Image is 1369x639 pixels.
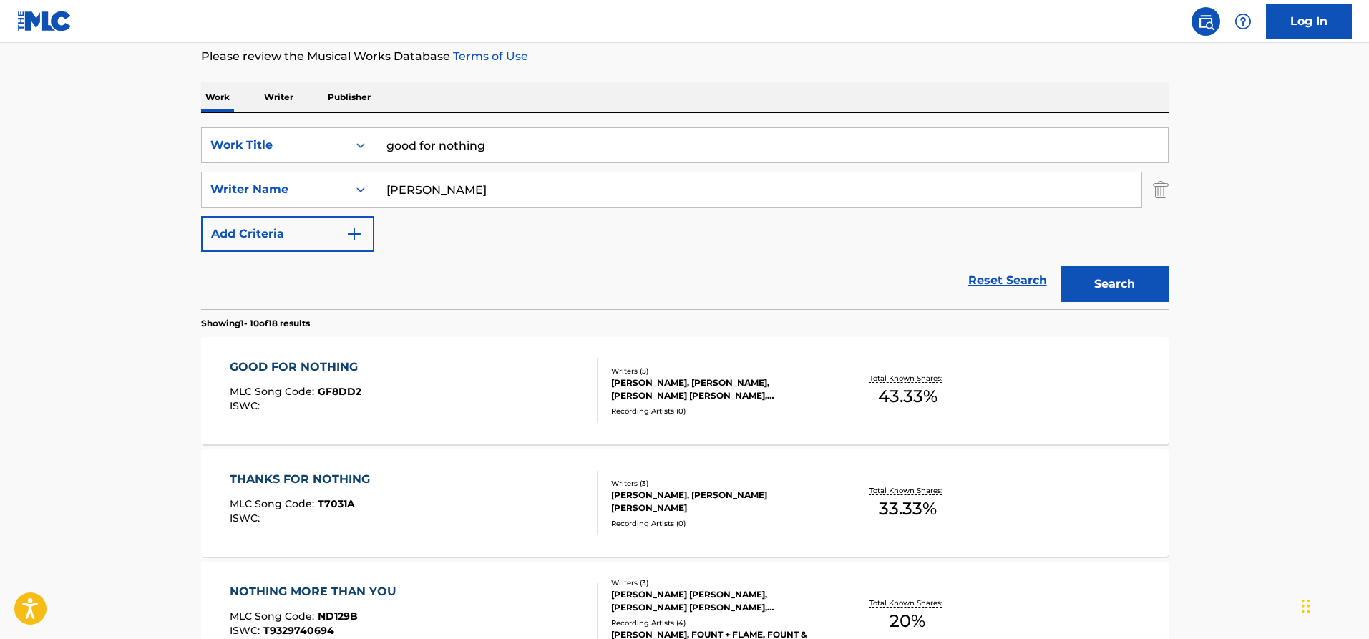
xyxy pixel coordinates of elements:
span: ISWC : [230,399,263,412]
span: ND129B [318,610,358,623]
span: 43.33 % [878,384,937,409]
span: ISWC : [230,512,263,525]
span: GF8DD2 [318,385,361,398]
div: NOTHING MORE THAN YOU [230,583,404,600]
div: Writers ( 5 ) [611,366,827,376]
p: Total Known Shares: [869,597,946,608]
span: T7031A [318,497,355,510]
p: Showing 1 - 10 of 18 results [201,317,310,330]
div: Writers ( 3 ) [611,478,827,489]
a: Log In [1266,4,1352,39]
div: Help [1229,7,1257,36]
p: Please review the Musical Works Database [201,48,1169,65]
span: ISWC : [230,624,263,637]
div: Work Title [210,137,339,154]
div: Recording Artists ( 4 ) [611,618,827,628]
div: GOOD FOR NOTHING [230,358,365,376]
span: T9329740694 [263,624,334,637]
button: Search [1061,266,1169,302]
a: Public Search [1192,7,1220,36]
div: [PERSON_NAME], [PERSON_NAME] [PERSON_NAME] [611,489,827,514]
div: [PERSON_NAME] [PERSON_NAME], [PERSON_NAME] [PERSON_NAME], [PERSON_NAME] [611,588,827,614]
span: 33.33 % [879,496,937,522]
a: GOOD FOR NOTHINGMLC Song Code:GF8DD2ISWC:Writers (5)[PERSON_NAME], [PERSON_NAME], [PERSON_NAME] [... [201,337,1169,444]
img: help [1234,13,1252,30]
img: Delete Criterion [1153,172,1169,208]
p: Total Known Shares: [869,485,946,496]
div: Recording Artists ( 0 ) [611,406,827,416]
button: Add Criteria [201,216,374,252]
p: Total Known Shares: [869,373,946,384]
img: 9d2ae6d4665cec9f34b9.svg [346,225,363,243]
a: THANKS FOR NOTHINGMLC Song Code:T7031AISWC:Writers (3)[PERSON_NAME], [PERSON_NAME] [PERSON_NAME]R... [201,449,1169,557]
p: Publisher [323,82,375,112]
img: MLC Logo [17,11,72,31]
span: MLC Song Code : [230,497,318,510]
span: 20 % [890,608,925,634]
span: MLC Song Code : [230,385,318,398]
p: Writer [260,82,298,112]
div: Drag [1302,585,1310,628]
div: Writer Name [210,181,339,198]
div: Writers ( 3 ) [611,577,827,588]
img: search [1197,13,1214,30]
div: Recording Artists ( 0 ) [611,518,827,529]
div: [PERSON_NAME], [PERSON_NAME], [PERSON_NAME] [PERSON_NAME], [PERSON_NAME], [PERSON_NAME] [611,376,827,402]
span: MLC Song Code : [230,610,318,623]
a: Terms of Use [450,49,528,63]
iframe: Chat Widget [1297,570,1369,639]
a: Reset Search [961,265,1054,296]
form: Search Form [201,127,1169,309]
div: THANKS FOR NOTHING [230,471,377,488]
p: Work [201,82,234,112]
